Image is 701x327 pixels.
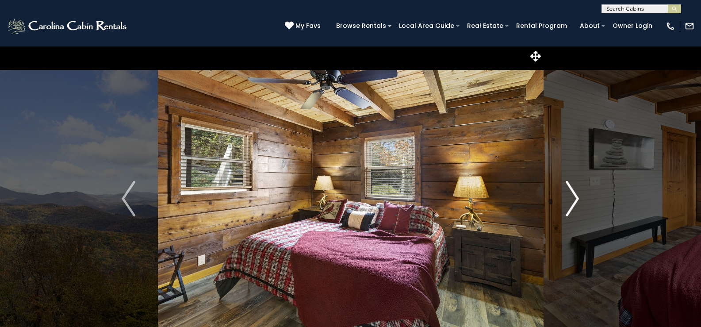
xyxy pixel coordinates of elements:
[566,181,579,216] img: arrow
[395,19,459,33] a: Local Area Guide
[685,21,694,31] img: mail-regular-white.png
[512,19,571,33] a: Rental Program
[295,21,321,31] span: My Favs
[285,21,323,31] a: My Favs
[608,19,657,33] a: Owner Login
[7,17,129,35] img: White-1-2.png
[575,19,604,33] a: About
[666,21,675,31] img: phone-regular-white.png
[463,19,508,33] a: Real Estate
[122,181,135,216] img: arrow
[332,19,391,33] a: Browse Rentals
